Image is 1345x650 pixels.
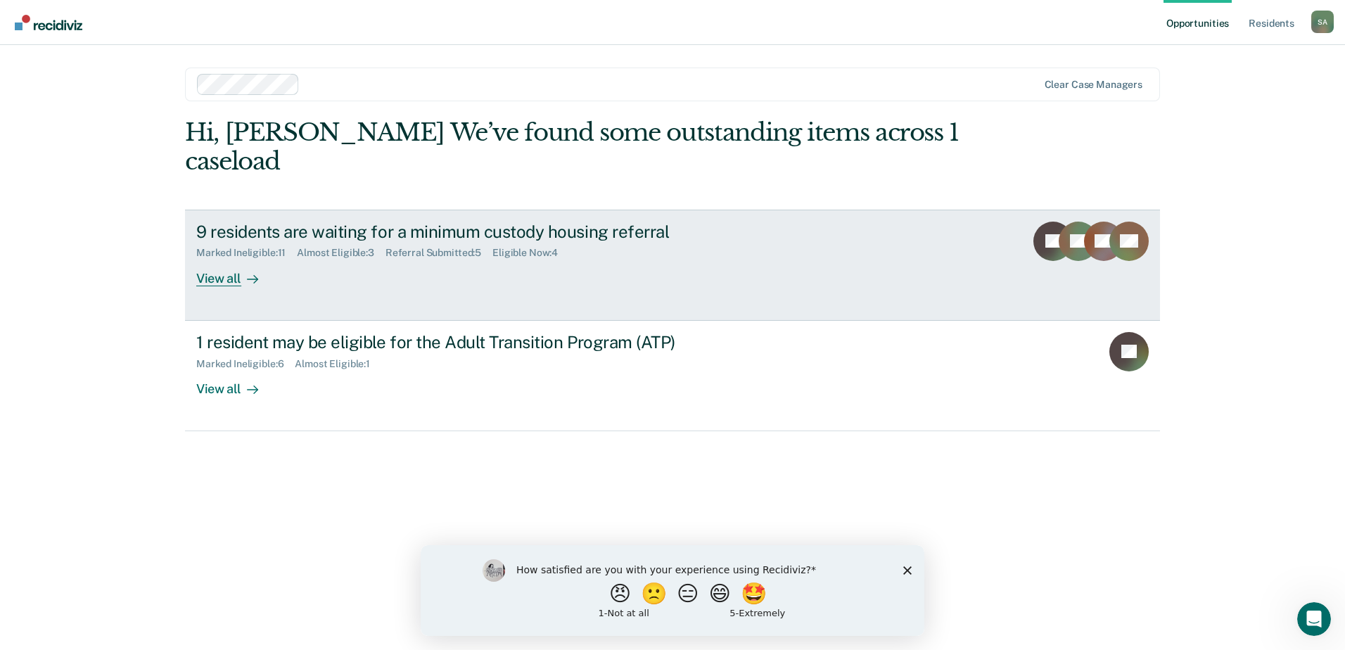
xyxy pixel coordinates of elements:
a: 9 residents are waiting for a minimum custody housing referralMarked Ineligible:11Almost Eligible... [185,210,1160,321]
button: Profile dropdown button [1311,11,1334,33]
div: Eligible Now : 4 [492,247,569,259]
div: View all [196,259,275,286]
div: Marked Ineligible : 11 [196,247,297,259]
a: 1 resident may be eligible for the Adult Transition Program (ATP)Marked Ineligible:6Almost Eligib... [185,321,1160,431]
div: S A [1311,11,1334,33]
div: Almost Eligible : 3 [297,247,385,259]
iframe: Intercom live chat [1297,602,1331,636]
div: Hi, [PERSON_NAME] We’ve found some outstanding items across 1 caseload [185,118,965,176]
div: Clear case managers [1045,79,1142,91]
div: View all [196,369,275,397]
img: Recidiviz [15,15,82,30]
div: Marked Ineligible : 6 [196,358,295,370]
div: 9 residents are waiting for a minimum custody housing referral [196,222,690,242]
div: 1 resident may be eligible for the Adult Transition Program (ATP) [196,332,690,352]
div: Referral Submitted : 5 [385,247,492,259]
div: Almost Eligible : 1 [295,358,381,370]
iframe: Survey by Kim from Recidiviz [421,545,924,636]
